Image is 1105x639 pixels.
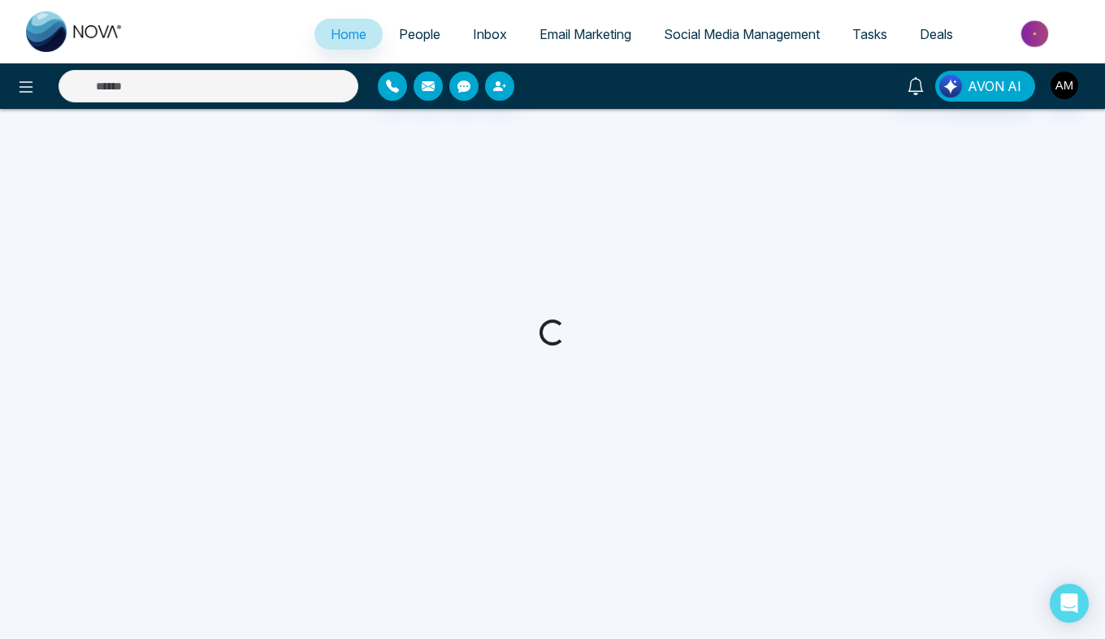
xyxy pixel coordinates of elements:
a: Home [314,19,383,50]
span: Tasks [852,26,887,42]
span: Email Marketing [539,26,631,42]
span: Social Media Management [664,26,820,42]
a: Inbox [457,19,523,50]
img: Market-place.gif [977,15,1095,52]
span: Inbox [473,26,507,42]
span: AVON AI [968,76,1021,96]
img: Lead Flow [939,75,962,98]
span: People [399,26,440,42]
a: Email Marketing [523,19,648,50]
img: Nova CRM Logo [26,11,123,52]
a: Deals [903,19,969,50]
a: Tasks [836,19,903,50]
span: Deals [920,26,953,42]
span: Home [331,26,366,42]
img: User Avatar [1051,72,1078,99]
div: Open Intercom Messenger [1050,584,1089,623]
a: People [383,19,457,50]
a: Social Media Management [648,19,836,50]
button: AVON AI [935,71,1035,102]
